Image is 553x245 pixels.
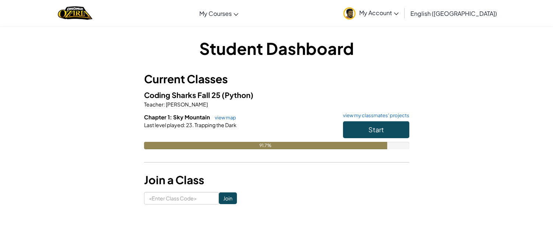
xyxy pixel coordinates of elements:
[58,6,92,21] a: Ozaria by CodeCombat logo
[368,125,384,134] span: Start
[359,9,399,17] span: My Account
[222,90,253,99] span: (Python)
[407,3,501,23] a: English ([GEOGRAPHIC_DATA])
[144,142,387,149] div: 91.7%
[194,122,237,128] span: Trapping the Dark
[164,101,165,108] span: :
[144,37,409,60] h1: Student Dashboard
[144,113,211,120] span: Chapter 1: Sky Mountain
[58,6,92,21] img: Home
[144,90,222,99] span: Coding Sharks Fall 25
[184,122,185,128] span: :
[144,101,164,108] span: Teacher
[144,71,409,87] h3: Current Classes
[144,172,409,188] h3: Join a Class
[343,7,356,20] img: avatar
[343,121,409,138] button: Start
[199,10,232,17] span: My Courses
[340,1,402,25] a: My Account
[144,192,219,204] input: <Enter Class Code>
[196,3,242,23] a: My Courses
[211,115,236,120] a: view map
[219,192,237,204] input: Join
[144,122,184,128] span: Last level played
[185,122,194,128] span: 23.
[410,10,497,17] span: English ([GEOGRAPHIC_DATA])
[165,101,208,108] span: [PERSON_NAME]
[339,113,409,118] a: view my classmates' projects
